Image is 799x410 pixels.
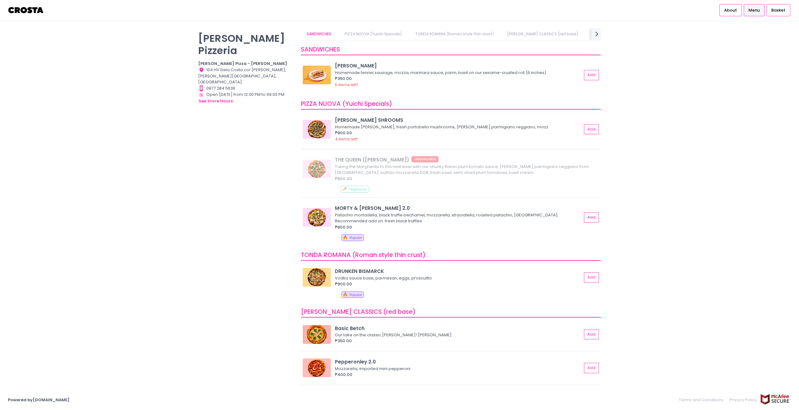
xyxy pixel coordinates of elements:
div: MORTY & [PERSON_NAME] 2.0 [335,205,582,212]
div: ₱350.00 [335,338,582,344]
div: [PERSON_NAME] SHROOMS [335,116,582,124]
button: Add [584,124,599,135]
img: mcafee-secure [760,394,791,405]
div: Open [DATE] from 12:00 PM to 09:00 PM [198,91,293,105]
div: ₱800.00 [335,130,582,136]
div: DRUNKEN BISMARCK [335,268,582,275]
button: Add [584,363,599,373]
a: PIZZA NUOVA (Yuichi Specials) [338,28,408,40]
div: Homemade [PERSON_NAME], fresh portobello mushrooms, [PERSON_NAME] parmigiano reggiano, mozz [335,124,580,130]
button: see store hours [198,98,233,105]
div: ₱800.00 [335,224,582,230]
a: SANDWICHES [301,28,337,40]
img: DRUNKEN BISMARCK [303,268,331,287]
a: Terms and Conditions [679,394,727,406]
a: TONDA ROMANA (Roman style thin crust) [409,28,500,40]
a: About [719,4,742,16]
div: Mozzarella, imported mini pepperoni [335,366,580,372]
button: Add [584,70,599,80]
span: TONDA ROMANA (Roman style thin crust) [301,251,426,259]
a: [PERSON_NAME] CLASSICS (red base) [501,28,585,40]
a: Menu [744,4,765,16]
span: Popular [350,235,362,240]
img: SALCICCIA SHROOMS [303,120,331,139]
img: MORTY & ELLA 2.0 [303,208,331,227]
span: About [724,7,737,13]
a: Powered by[DOMAIN_NAME] [8,397,70,403]
div: ₱350.00 [335,76,582,82]
button: Add [584,272,599,283]
span: [PERSON_NAME] CLASSICS (red base) [301,308,416,316]
div: Vodka sauce base, parmesan, eggs, proscuitto [335,275,580,281]
span: Basket [771,7,785,13]
img: Basic Betch [303,325,331,344]
p: [PERSON_NAME] Pizzeria [198,32,293,57]
span: SANDWICHES [301,45,340,54]
img: HOAGIE ROLL [303,66,331,84]
button: Add [584,212,599,223]
a: [PERSON_NAME] CLASSICS (white base) [586,28,674,40]
span: 🔥 [343,292,348,298]
div: [PERSON_NAME] [335,62,582,69]
span: PIZZA NUOVA (Yuichi Specials) [301,100,392,108]
div: 0977 284 5636 [198,85,293,91]
div: Basic Betch [335,325,582,332]
a: Privacy Policy [727,394,760,406]
div: Our take on the classic [PERSON_NAME]! [PERSON_NAME] [335,332,580,338]
span: Menu [748,7,760,13]
span: Popular [350,293,362,297]
span: 4 items left! [335,136,358,142]
span: 🔥 [343,235,348,240]
button: Add [584,329,599,339]
img: logo [8,5,44,16]
span: 5 items left! [335,82,358,88]
div: 104 HV Dela Costa cor [PERSON_NAME], [PERSON_NAME][GEOGRAPHIC_DATA], [GEOGRAPHIC_DATA] [198,67,293,85]
b: [PERSON_NAME] Pizza - [PERSON_NAME] [198,61,287,67]
div: Homemade fennel sausage, mozza, marinara sauce, parm, basil on our sesame-crusted roll (6 inches) [335,70,580,76]
img: Pepperonley 2.0 [303,358,331,377]
div: ₱400.00 [335,372,582,378]
div: Pepperonley 2.0 [335,358,582,365]
div: Pistachio mortadella, black truffle bechamel, mozzarella, straciatella, roasted pistachio, [GEOGR... [335,212,580,224]
div: ₱900.00 [335,281,582,287]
